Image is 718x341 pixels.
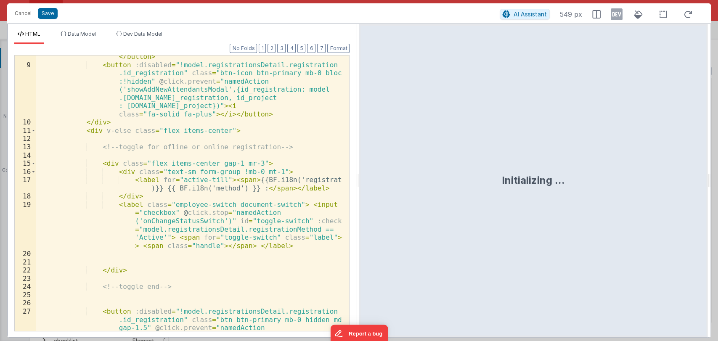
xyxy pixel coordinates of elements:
[15,127,36,135] div: 11
[15,201,36,250] div: 19
[15,250,36,258] div: 20
[15,159,36,168] div: 15
[307,44,315,53] button: 6
[11,8,36,19] button: Cancel
[230,44,257,53] button: No Folds
[15,192,36,201] div: 18
[15,61,36,119] div: 9
[15,275,36,283] div: 23
[259,44,266,53] button: 1
[327,44,350,53] button: Format
[15,118,36,127] div: 10
[15,151,36,160] div: 14
[15,299,36,307] div: 26
[15,258,36,267] div: 21
[317,44,326,53] button: 7
[15,168,36,176] div: 16
[15,176,36,192] div: 17
[123,31,162,37] span: Dev Data Model
[502,174,565,187] div: Initializing ...
[15,266,36,275] div: 22
[15,291,36,299] div: 25
[560,9,582,19] span: 549 px
[15,135,36,143] div: 12
[15,283,36,291] div: 24
[287,44,296,53] button: 4
[68,31,96,37] span: Data Model
[500,9,550,20] button: AI Assistant
[268,44,276,53] button: 2
[514,11,547,18] span: AI Assistant
[38,8,58,19] button: Save
[297,44,305,53] button: 5
[277,44,286,53] button: 3
[15,143,36,151] div: 13
[25,31,40,37] span: HTML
